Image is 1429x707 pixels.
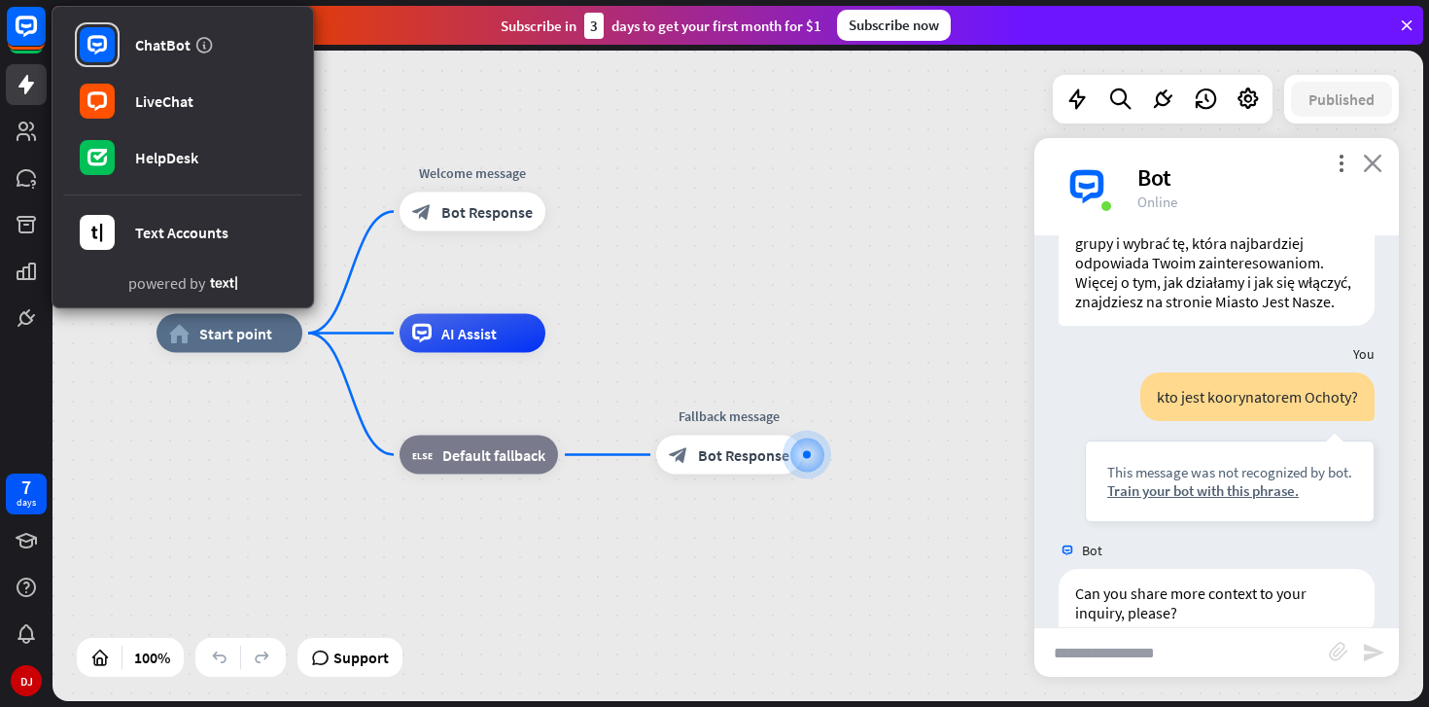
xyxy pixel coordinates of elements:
[11,665,42,696] div: DJ
[837,10,951,41] div: Subscribe now
[501,13,821,39] div: Subscribe in days to get your first month for $1
[1291,82,1392,117] button: Published
[1353,345,1375,363] span: You
[1137,193,1376,211] div: Online
[17,496,36,510] div: days
[385,163,560,183] div: Welcome message
[412,445,433,465] i: block_fallback
[1107,463,1352,481] div: This message was not recognized by bot.
[1329,642,1348,661] i: block_attachment
[1362,641,1385,664] i: send
[1082,542,1102,559] span: Bot
[1332,154,1350,172] i: more_vert
[442,445,545,465] span: Default fallback
[21,478,31,496] div: 7
[441,324,497,343] span: AI Assist
[6,474,47,514] a: 7 days
[412,202,432,222] i: block_bot_response
[333,642,389,673] span: Support
[16,8,74,66] button: Open LiveChat chat widget
[669,445,688,465] i: block_bot_response
[1059,569,1375,637] div: Can you share more context to your inquiry, please?
[1107,481,1352,500] div: Train your bot with this phrase.
[441,202,533,222] span: Bot Response
[698,445,789,465] span: Bot Response
[642,407,817,426] div: Fallback message
[199,324,272,343] span: Start point
[128,642,176,673] div: 100%
[169,324,190,343] i: home_2
[584,13,604,39] div: 3
[1075,272,1358,311] p: Więcej o tym, jak działamy i jak się włączyć, znajdziesz na stronie Miasto Jest Nasze.
[1363,154,1382,172] i: close
[1137,162,1376,193] div: Bot
[1140,372,1375,421] div: kto jest koorynatorem Ochoty?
